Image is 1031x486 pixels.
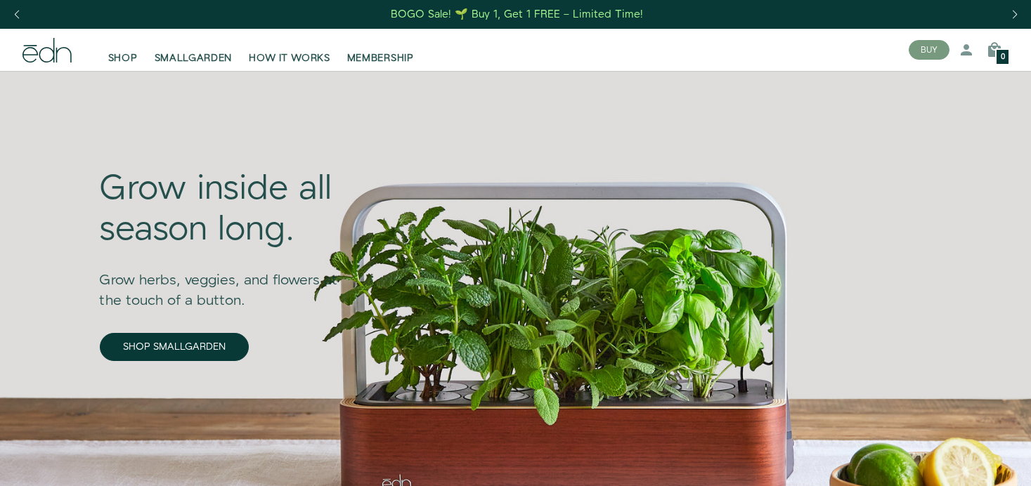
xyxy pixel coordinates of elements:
a: HOW IT WORKS [240,34,338,65]
button: BUY [909,40,949,60]
a: SHOP SMALLGARDEN [100,333,249,361]
a: SHOP [100,34,146,65]
a: BOGO Sale! 🌱 Buy 1, Get 1 FREE – Limited Time! [389,4,644,25]
div: Grow inside all season long. [100,169,358,250]
span: HOW IT WORKS [249,51,330,65]
div: BOGO Sale! 🌱 Buy 1, Get 1 FREE – Limited Time! [391,7,643,22]
span: SMALLGARDEN [155,51,233,65]
a: MEMBERSHIP [339,34,422,65]
span: MEMBERSHIP [347,51,414,65]
a: SMALLGARDEN [146,34,241,65]
span: 0 [1001,53,1005,61]
span: SHOP [108,51,138,65]
div: Grow herbs, veggies, and flowers at the touch of a button. [100,251,358,311]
